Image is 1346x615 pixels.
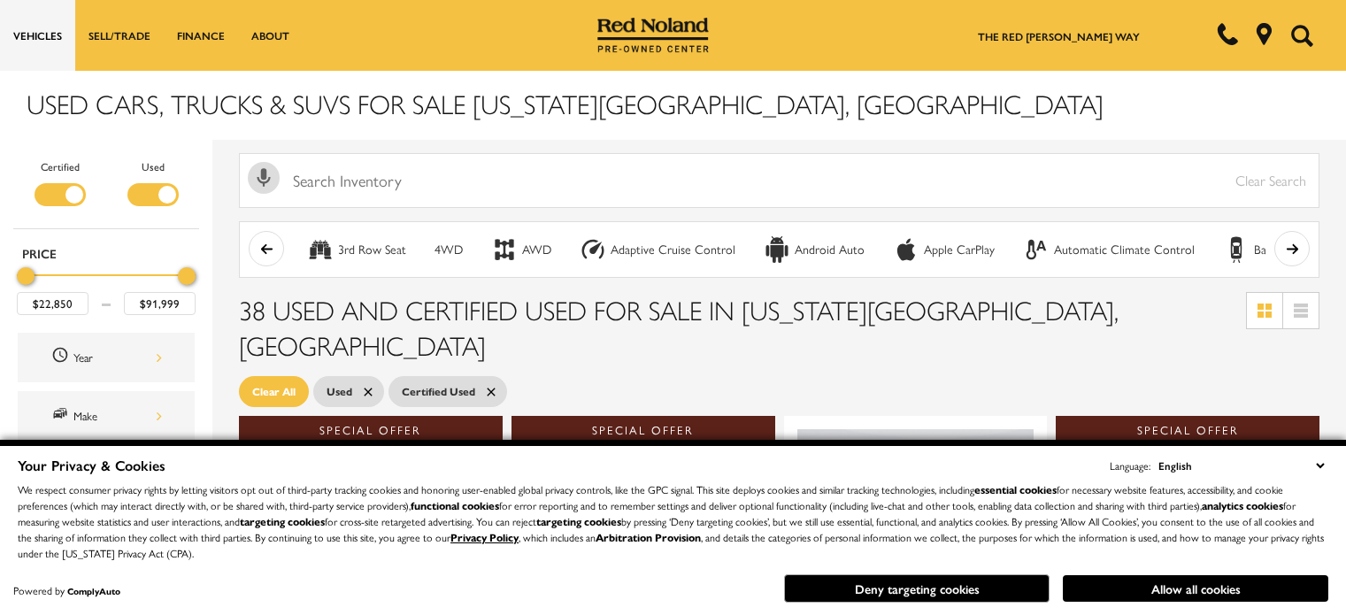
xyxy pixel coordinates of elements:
[13,158,199,228] div: Filter by Vehicle Type
[239,153,1319,208] input: Search Inventory
[597,24,709,42] a: Red Noland Pre-Owned
[1054,242,1195,258] div: Automatic Climate Control
[1202,497,1283,513] strong: analytics cookies
[924,242,995,258] div: Apple CarPlay
[795,242,865,258] div: Android Auto
[338,242,406,258] div: 3rd Row Seat
[124,292,196,315] input: Maximum
[18,391,195,441] div: MakeMake
[51,404,73,427] span: Make
[570,231,745,268] button: Adaptive Cruise ControlAdaptive Cruise Control
[754,231,874,268] button: Android AutoAndroid Auto
[22,245,190,261] h5: Price
[73,406,162,426] div: Make
[1110,460,1150,471] div: Language:
[1013,231,1204,268] button: Automatic Climate ControlAutomatic Climate Control
[1254,242,1333,258] div: Backup Camera
[491,236,518,263] div: AWD
[580,236,606,263] div: Adaptive Cruise Control
[425,231,473,268] button: 4WD
[17,261,196,315] div: Price
[402,381,475,403] span: Certified Used
[239,290,1119,364] span: 38 Used and Certified Used for Sale in [US_STATE][GEOGRAPHIC_DATA], [GEOGRAPHIC_DATA]
[481,231,561,268] button: AWDAWD
[797,429,1034,607] img: 2024 Subaru Outback Wilderness
[17,267,35,285] div: Minimum Price
[1274,231,1310,266] button: scroll right
[511,416,775,444] div: Special Offer
[73,348,162,367] div: Year
[13,585,120,596] div: Powered by
[974,481,1057,497] strong: essential cookies
[249,231,284,266] button: scroll left
[1154,456,1328,475] select: Language Select
[18,333,195,382] div: YearYear
[522,242,551,258] div: AWD
[978,28,1140,44] a: The Red [PERSON_NAME] Way
[1023,236,1050,263] div: Automatic Climate Control
[51,346,73,369] span: Year
[764,236,790,263] div: Android Auto
[252,381,296,403] span: Clear All
[883,231,1004,268] button: Apple CarPlayApple CarPlay
[893,236,919,263] div: Apple CarPlay
[239,416,503,444] div: Special Offer
[178,267,196,285] div: Maximum Price
[17,292,88,315] input: Minimum
[307,236,334,263] div: 3rd Row Seat
[1223,236,1250,263] div: Backup Camera
[1063,575,1328,602] button: Allow all cookies
[597,18,709,53] img: Red Noland Pre-Owned
[41,158,80,175] label: Certified
[611,242,735,258] div: Adaptive Cruise Control
[240,513,325,529] strong: targeting cookies
[1284,1,1319,70] button: Open the search field
[536,513,621,529] strong: targeting cookies
[297,231,416,268] button: 3rd Row Seat3rd Row Seat
[18,481,1328,561] p: We respect consumer privacy rights by letting visitors opt out of third-party tracking cookies an...
[1213,231,1342,268] button: Backup CameraBackup Camera
[248,162,280,194] svg: Click to toggle on voice search
[435,242,463,258] div: 4WD
[67,585,120,597] a: ComplyAuto
[450,529,519,545] a: Privacy Policy
[1056,416,1319,444] div: Special Offer
[411,497,499,513] strong: functional cookies
[142,158,165,175] label: Used
[784,574,1050,603] button: Deny targeting cookies
[327,381,352,403] span: Used
[18,455,165,475] span: Your Privacy & Cookies
[596,529,701,545] strong: Arbitration Provision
